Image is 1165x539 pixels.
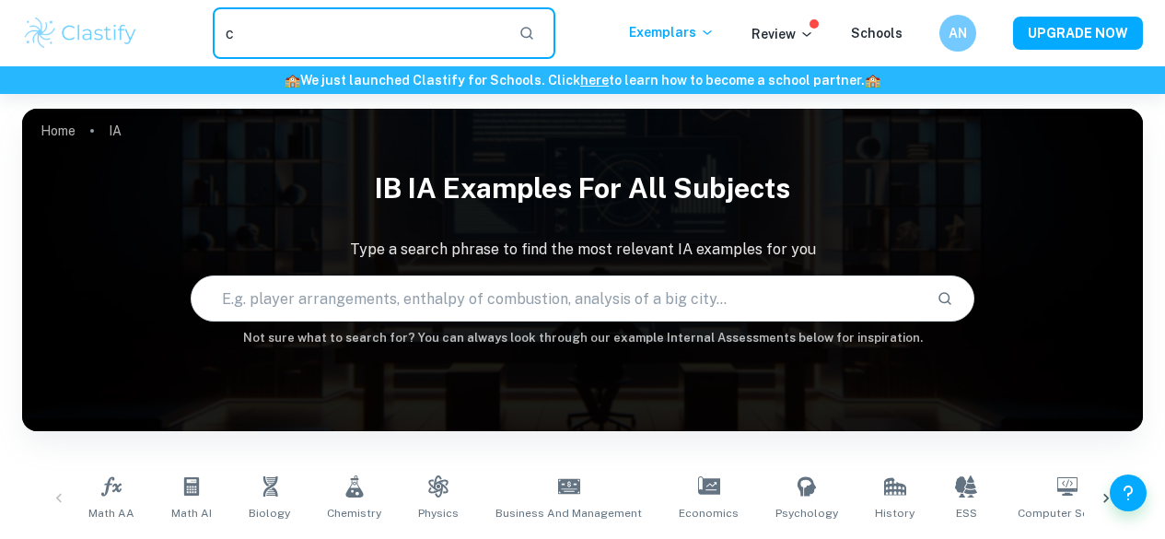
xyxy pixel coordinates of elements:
[929,283,961,314] button: Search
[171,505,212,521] span: Math AI
[851,26,903,41] a: Schools
[495,505,642,521] span: Business and Management
[751,24,814,44] p: Review
[939,15,976,52] button: AN
[865,73,880,88] span: 🏫
[109,121,122,141] p: IA
[22,239,1143,261] p: Type a search phrase to find the most relevant IA examples for you
[41,118,76,144] a: Home
[192,273,923,324] input: E.g. player arrangements, enthalpy of combustion, analysis of a big city...
[4,70,1161,90] h6: We just launched Clastify for Schools. Click to learn how to become a school partner.
[22,160,1143,217] h1: IB IA examples for all subjects
[629,22,715,42] p: Exemplars
[580,73,609,88] a: here
[875,505,915,521] span: History
[327,505,381,521] span: Chemistry
[22,15,139,52] img: Clastify logo
[1013,17,1143,50] button: UPGRADE NOW
[22,329,1143,347] h6: Not sure what to search for? You can always look through our example Internal Assessments below f...
[948,23,969,43] h6: AN
[1018,505,1117,521] span: Computer Science
[88,505,134,521] span: Math AA
[956,505,977,521] span: ESS
[1110,475,1147,511] button: Help and Feedback
[249,505,290,521] span: Biology
[285,73,300,88] span: 🏫
[775,505,838,521] span: Psychology
[418,505,459,521] span: Physics
[679,505,739,521] span: Economics
[213,7,504,59] input: Search for any exemplars...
